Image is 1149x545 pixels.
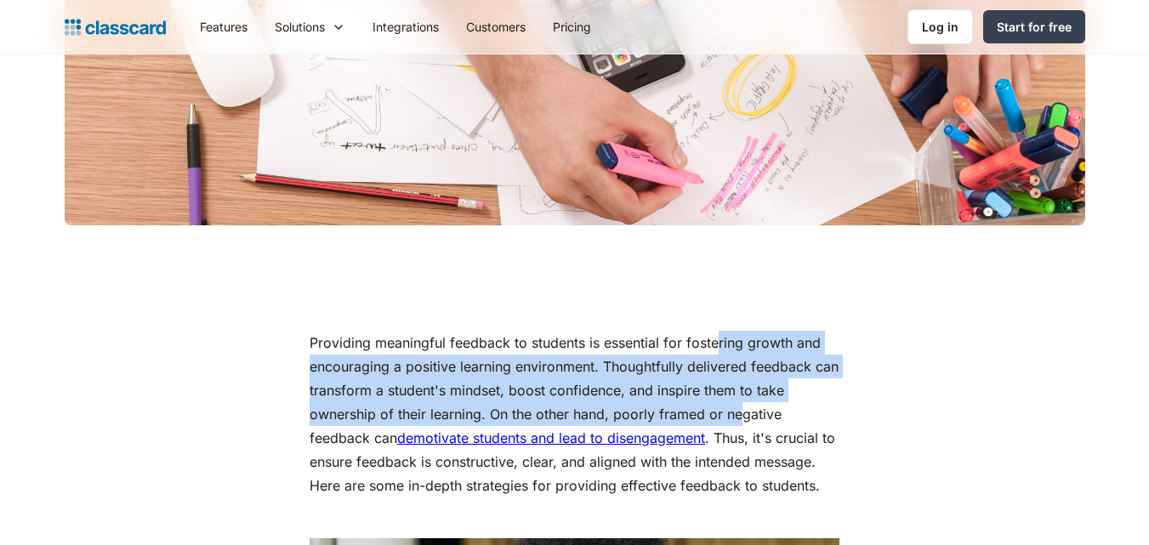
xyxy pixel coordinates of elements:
a: home [65,15,166,39]
a: Integrations [359,8,452,46]
a: demotivate students and lead to disengagement [397,429,705,446]
div: Solutions [275,18,325,36]
p: Providing meaningful feedback to students is essential for fostering growth and encouraging a pos... [310,331,839,497]
a: Pricing [539,8,605,46]
p: ‍ [310,506,839,530]
div: Start for free [997,18,1072,36]
a: Start for free [983,10,1085,43]
a: Features [186,8,261,46]
a: Customers [452,8,539,46]
a: Log in [907,9,973,44]
div: Log in [922,18,958,36]
div: Solutions [261,8,359,46]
